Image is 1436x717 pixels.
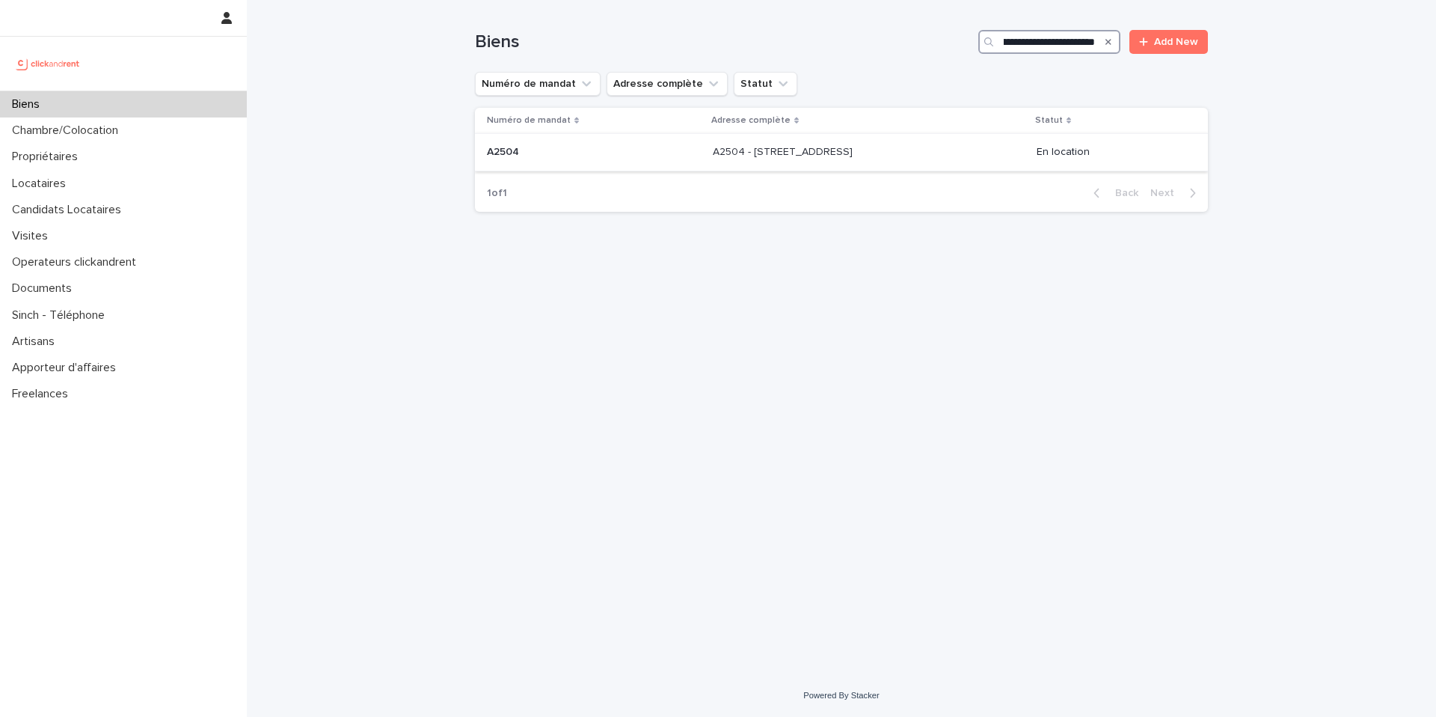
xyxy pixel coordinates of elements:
button: Next [1144,186,1208,200]
p: A2504 - [STREET_ADDRESS] [713,143,856,159]
p: Candidats Locataires [6,203,133,217]
p: Documents [6,281,84,296]
button: Numéro de mandat [475,72,601,96]
p: Adresse complète [711,112,791,129]
p: En location [1037,146,1184,159]
p: Apporteur d'affaires [6,361,128,375]
p: Numéro de mandat [487,112,571,129]
h1: Biens [475,31,972,53]
p: 1 of 1 [475,175,519,212]
span: Back [1106,188,1138,198]
p: Statut [1035,112,1063,129]
input: Search [978,30,1120,54]
a: Add New [1129,30,1208,54]
p: Operateurs clickandrent [6,255,148,269]
img: UCB0brd3T0yccxBKYDjQ [12,49,85,79]
p: Locataires [6,177,78,191]
button: Adresse complète [607,72,728,96]
tr: A2504A2504 A2504 - [STREET_ADDRESS]A2504 - [STREET_ADDRESS] En location [475,134,1208,171]
button: Back [1081,186,1144,200]
p: Visites [6,229,60,243]
p: Sinch - Téléphone [6,308,117,323]
span: Add New [1154,37,1198,47]
p: Propriétaires [6,150,90,164]
p: Biens [6,97,52,112]
span: Next [1150,188,1183,198]
p: Artisans [6,335,67,349]
p: Chambre/Colocation [6,123,130,138]
p: A2504 [487,143,522,159]
p: Freelances [6,387,80,401]
button: Statut [734,72,797,96]
a: Powered By Stacker [803,691,879,700]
